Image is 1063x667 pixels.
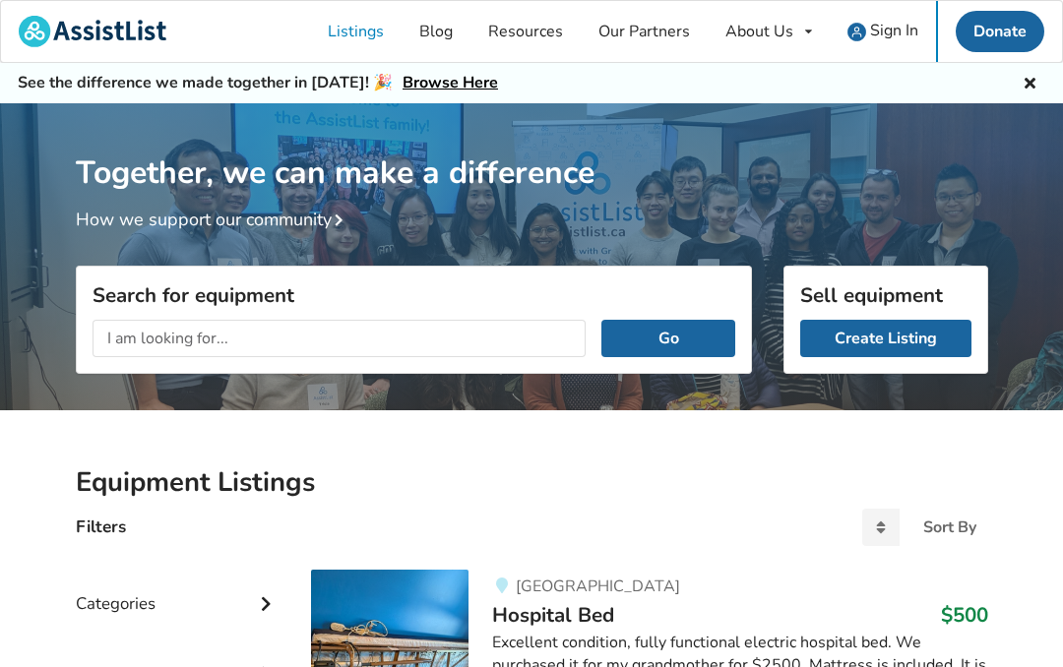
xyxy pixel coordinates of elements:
[956,11,1044,52] a: Donate
[403,72,498,93] a: Browse Here
[923,519,976,535] div: Sort By
[847,23,866,41] img: user icon
[601,320,734,357] button: Go
[19,16,166,47] img: assistlist-logo
[310,1,402,62] a: Listings
[402,1,470,62] a: Blog
[76,515,126,538] h4: Filters
[800,282,971,308] h3: Sell equipment
[941,602,988,628] h3: $500
[830,1,936,62] a: user icon Sign In
[76,103,988,193] h1: Together, we can make a difference
[76,208,351,231] a: How we support our community
[93,320,587,357] input: I am looking for...
[76,554,281,624] div: Categories
[516,576,680,597] span: [GEOGRAPHIC_DATA]
[581,1,708,62] a: Our Partners
[18,73,498,93] h5: See the difference we made together in [DATE]! 🎉
[93,282,735,308] h3: Search for equipment
[470,1,581,62] a: Resources
[76,465,988,500] h2: Equipment Listings
[800,320,971,357] a: Create Listing
[870,20,918,41] span: Sign In
[725,24,793,39] div: About Us
[492,601,614,629] span: Hospital Bed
